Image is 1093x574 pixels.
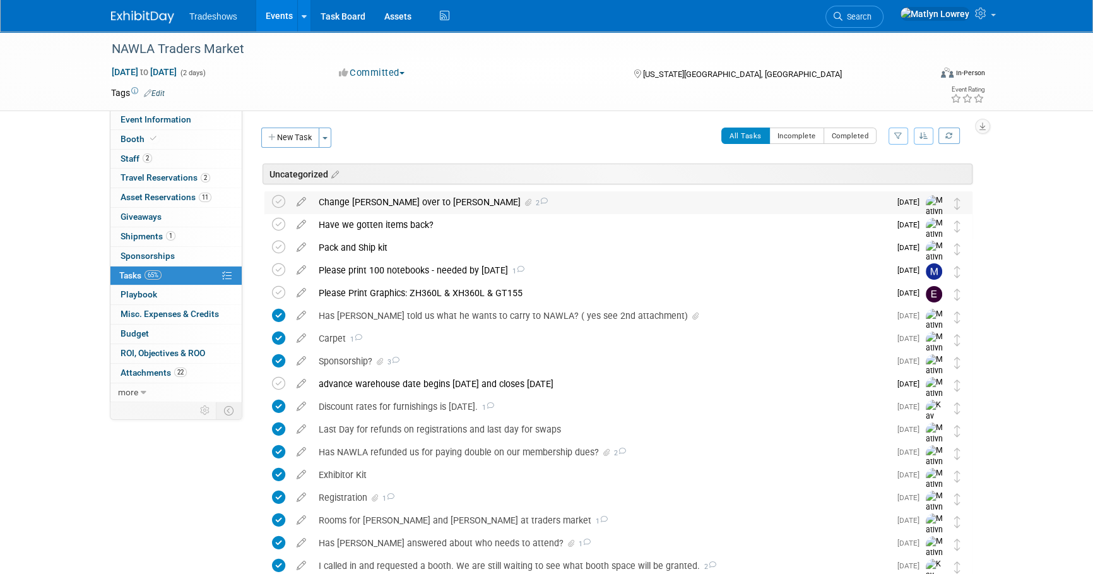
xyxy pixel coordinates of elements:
[121,231,175,241] span: Shipments
[954,380,960,392] i: Move task
[941,68,954,78] img: Format-Inperson.png
[261,128,319,148] button: New Task
[290,560,312,571] a: edit
[121,251,175,261] span: Sponsorships
[926,263,942,280] img: Mike Carr
[897,198,926,206] span: [DATE]
[897,289,926,297] span: [DATE]
[143,153,152,163] span: 2
[769,128,824,144] button: Incomplete
[897,561,926,570] span: [DATE]
[121,134,159,144] span: Booth
[290,401,312,412] a: edit
[194,402,216,419] td: Personalize Event Tab Strip
[825,6,883,28] a: Search
[950,87,984,93] div: Event Rating
[290,219,312,230] a: edit
[110,169,242,188] a: Travel Reservations2
[642,69,841,79] span: [US_STATE][GEOGRAPHIC_DATA], [GEOGRAPHIC_DATA]
[926,491,945,535] img: Matlyn Lowrey
[145,270,162,280] span: 65%
[508,267,524,275] span: 1
[312,350,890,372] div: Sponsorship?
[897,539,926,547] span: [DATE]
[290,287,312,299] a: edit
[312,441,890,463] div: Has NAWLA refunded us for paying double on our membership dues?
[328,167,339,180] a: Edit sections
[954,493,960,505] i: Move task
[110,150,242,169] a: Staff2
[110,344,242,363] a: ROI, Objectives & ROO
[110,325,242,344] a: Budget
[954,448,960,460] i: Move task
[312,305,890,326] div: Has [PERSON_NAME] told us what he wants to carry to NAWLA? ( yes see 2nd attachment)
[926,377,945,422] img: Matlyn Lowrey
[121,309,219,319] span: Misc. Expenses & Credits
[577,540,591,548] span: 1
[121,328,149,338] span: Budget
[897,311,926,320] span: [DATE]
[290,537,312,549] a: edit
[954,243,960,255] i: Move task
[110,285,242,304] a: Playbook
[312,191,890,213] div: Change [PERSON_NAME] over to [PERSON_NAME]
[312,373,890,395] div: advance warehouse date begins [DATE] and closes [DATE]
[263,164,972,184] div: Uncategorized
[312,487,890,508] div: Registration
[954,357,960,369] i: Move task
[290,469,312,481] a: edit
[926,400,945,445] img: Kay Reynolds
[290,310,312,321] a: edit
[897,470,926,479] span: [DATE]
[121,114,191,124] span: Event Information
[954,311,960,323] i: Move task
[954,470,960,482] i: Move task
[290,378,312,390] a: edit
[119,270,162,280] span: Tasks
[166,231,175,241] span: 1
[591,517,608,525] span: 1
[201,173,210,182] span: 2
[897,266,926,275] span: [DATE]
[721,128,770,144] button: All Tasks
[110,364,242,383] a: Attachments22
[926,286,942,302] img: Elizabeth Hisaw
[612,449,626,457] span: 2
[926,354,945,399] img: Matlyn Lowrey
[290,333,312,344] a: edit
[312,532,890,554] div: Has [PERSON_NAME] answered about who needs to attend?
[381,494,394,503] span: 1
[954,289,960,301] i: Move task
[290,446,312,458] a: edit
[110,208,242,227] a: Giveaways
[290,492,312,503] a: edit
[138,67,150,77] span: to
[897,493,926,502] span: [DATE]
[926,332,945,376] img: Matlyn Lowrey
[121,192,211,202] span: Asset Reservations
[110,188,242,207] a: Asset Reservations11
[179,69,206,77] span: (2 days)
[897,243,926,252] span: [DATE]
[121,289,157,299] span: Playbook
[954,402,960,414] i: Move task
[955,68,985,78] div: In-Person
[926,445,945,490] img: Matlyn Lowrey
[926,513,945,558] img: Matlyn Lowrey
[150,135,157,142] i: Booth reservation complete
[478,404,494,412] span: 1
[107,38,911,61] div: NAWLA Traders Market
[534,199,548,207] span: 2
[926,218,945,263] img: Matlyn Lowrey
[290,356,312,367] a: edit
[312,237,890,258] div: Pack and Ship kit
[312,328,890,349] div: Carpet
[199,193,211,202] span: 11
[926,468,945,513] img: Matlyn Lowrey
[110,130,242,149] a: Booth
[897,334,926,343] span: [DATE]
[121,153,152,164] span: Staff
[189,11,237,21] span: Tradeshows
[290,265,312,276] a: edit
[897,357,926,366] span: [DATE]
